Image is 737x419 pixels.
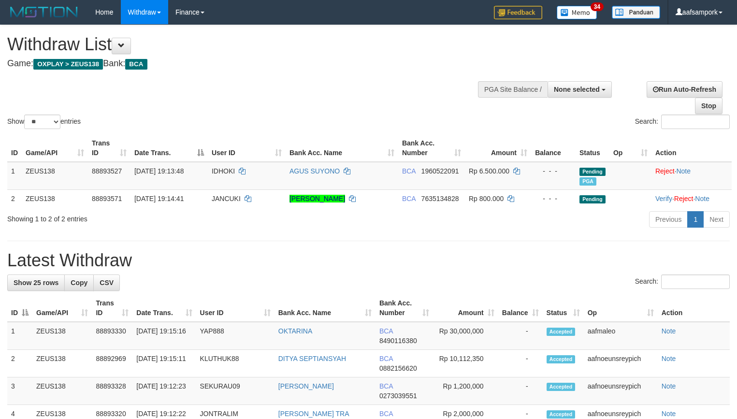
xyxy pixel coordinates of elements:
span: BCA [402,167,416,175]
a: [PERSON_NAME] [278,382,334,390]
span: IDHOKI [212,167,235,175]
span: Rp 800.000 [469,195,504,202]
a: DITYA SEPTIANSYAH [278,355,346,362]
td: KLUTHUK88 [196,350,275,377]
a: Run Auto-Refresh [647,81,723,98]
span: CSV [100,279,114,287]
a: Note [662,355,676,362]
span: BCA [379,382,393,390]
td: 2 [7,350,32,377]
th: Status [576,134,609,162]
span: BCA [125,59,147,70]
a: Show 25 rows [7,275,65,291]
a: Note [662,327,676,335]
a: Note [695,195,709,202]
td: · · [651,189,732,207]
a: Note [662,382,676,390]
td: ZEUS138 [22,162,88,190]
img: MOTION_logo.png [7,5,81,19]
span: Rp 6.500.000 [469,167,509,175]
img: panduan.png [612,6,660,19]
label: Show entries [7,115,81,129]
span: OXPLAY > ZEUS138 [33,59,103,70]
th: Status: activate to sort column ascending [543,294,584,322]
span: Pending [579,195,606,203]
span: Accepted [547,355,576,363]
td: SEKURAU09 [196,377,275,405]
a: Previous [649,211,688,228]
th: User ID: activate to sort column ascending [196,294,275,322]
img: Button%20Memo.svg [557,6,597,19]
td: - [498,322,543,350]
span: None selected [554,86,600,93]
td: Rp 1,200,000 [433,377,498,405]
div: - - - [535,166,572,176]
td: ZEUS138 [22,189,88,207]
a: [PERSON_NAME] [289,195,345,202]
span: BCA [379,327,393,335]
span: Copy 0273039551 to clipboard [379,392,417,400]
span: Accepted [547,410,576,419]
td: Rp 10,112,350 [433,350,498,377]
td: aafnoeunsreypich [584,350,658,377]
span: Marked by aafnoeunsreypich [579,177,596,186]
a: Copy [64,275,94,291]
td: 1 [7,322,32,350]
a: Next [703,211,730,228]
span: JANCUKI [212,195,241,202]
th: Trans ID: activate to sort column ascending [92,294,132,322]
span: 88893571 [92,195,122,202]
th: Action [651,134,732,162]
th: Date Trans.: activate to sort column ascending [132,294,196,322]
a: Note [662,410,676,418]
td: 3 [7,377,32,405]
span: Show 25 rows [14,279,58,287]
span: 34 [591,2,604,11]
h4: Game: Bank: [7,59,482,69]
input: Search: [661,115,730,129]
td: 88893330 [92,322,132,350]
th: ID [7,134,22,162]
a: Stop [695,98,723,114]
span: Copy 0882156620 to clipboard [379,364,417,372]
td: aafmaleo [584,322,658,350]
a: Reject [655,167,675,175]
th: User ID: activate to sort column ascending [208,134,286,162]
span: BCA [379,410,393,418]
button: None selected [548,81,612,98]
td: aafnoeunsreypich [584,377,658,405]
h1: Latest Withdraw [7,251,730,270]
td: - [498,350,543,377]
td: 1 [7,162,22,190]
a: 1 [687,211,704,228]
span: Copy 1960522091 to clipboard [421,167,459,175]
span: Copy [71,279,87,287]
th: ID: activate to sort column descending [7,294,32,322]
th: Op: activate to sort column ascending [609,134,651,162]
td: · [651,162,732,190]
th: Bank Acc. Number: activate to sort column ascending [376,294,433,322]
td: - [498,377,543,405]
a: Reject [674,195,694,202]
select: Showentries [24,115,60,129]
th: Op: activate to sort column ascending [584,294,658,322]
th: Bank Acc. Name: activate to sort column ascending [286,134,398,162]
th: Balance [531,134,576,162]
img: Feedback.jpg [494,6,542,19]
span: Accepted [547,328,576,336]
span: Accepted [547,383,576,391]
td: [DATE] 19:12:23 [132,377,196,405]
td: ZEUS138 [32,350,92,377]
span: 88893527 [92,167,122,175]
th: Bank Acc. Name: activate to sort column ascending [275,294,376,322]
th: Amount: activate to sort column ascending [465,134,531,162]
th: Game/API: activate to sort column ascending [32,294,92,322]
a: Note [676,167,691,175]
span: BCA [402,195,416,202]
th: Trans ID: activate to sort column ascending [88,134,130,162]
td: 88892969 [92,350,132,377]
div: Showing 1 to 2 of 2 entries [7,210,300,224]
a: Verify [655,195,672,202]
th: Date Trans.: activate to sort column descending [130,134,208,162]
span: [DATE] 19:13:48 [134,167,184,175]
